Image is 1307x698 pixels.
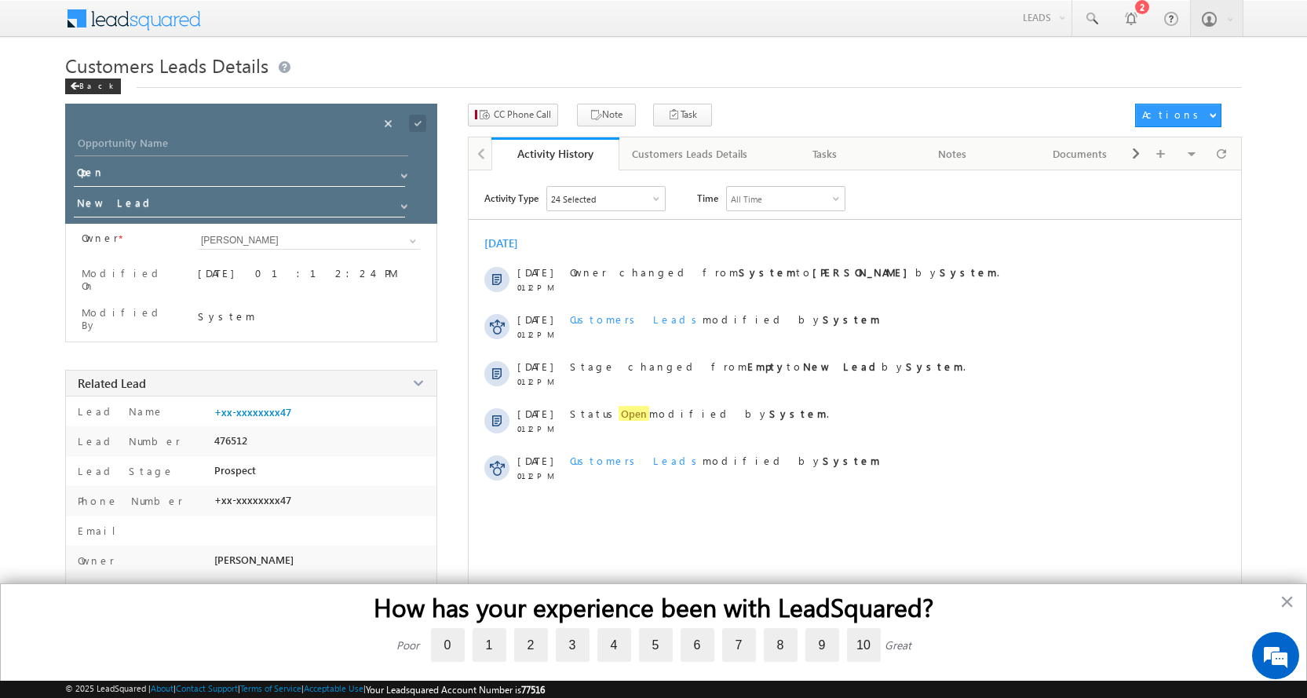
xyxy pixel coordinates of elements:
a: About [151,683,173,693]
a: Show All Items [401,233,421,249]
span: 01:12 PM [517,330,564,339]
span: Open [619,406,649,421]
div: All Time [731,194,762,204]
strong: Empty [747,360,787,373]
span: 01:12 PM [517,424,564,433]
span: 01:12 PM [517,471,564,481]
span: Customers Leads [570,454,703,467]
label: 8 [764,628,798,662]
div: System [198,309,421,323]
span: 476512 [214,434,247,447]
span: +xx-xxxxxxxx47 [214,406,291,418]
span: [DATE] [517,407,553,420]
span: Your Leadsquared Account Number is [366,684,545,696]
button: Close [1280,589,1294,614]
a: Show All Items [392,195,412,210]
span: [DATE] [517,265,553,279]
span: [DATE] [517,360,553,373]
label: 6 [681,628,714,662]
span: Activity Type [484,186,538,210]
div: Minimize live chat window [257,8,295,46]
div: Owner Changed,Status Changed,Stage Changed,Source Changed,Notes & 19 more.. [547,187,665,210]
span: [PERSON_NAME] [214,554,294,566]
span: +xx-xxxxxxxx47 [214,494,291,506]
span: modified by [570,312,880,326]
div: Chat with us now [82,82,264,103]
a: Show All Items [392,164,412,180]
span: Status modified by . [570,406,829,421]
span: [DATE] [517,312,553,326]
div: [DATE] 01:12:24 PM [198,266,421,288]
h2: How has your experience been with LeadSquared? [32,592,1275,622]
span: modified by [570,454,880,467]
input: Stage [74,193,405,217]
span: Customers Leads Details [65,53,268,78]
label: Lead Name [74,404,164,418]
span: 01:12 PM [517,377,564,386]
span: 77516 [521,684,545,696]
img: d_60004797649_company_0_60004797649 [27,82,66,103]
label: Modified On [82,267,178,292]
strong: System [739,265,796,279]
span: 01:12 PM [517,283,564,292]
label: Modified By [82,306,178,331]
label: 7 [722,628,756,662]
strong: [PERSON_NAME] [812,265,915,279]
span: Time [697,186,718,210]
a: Acceptable Use [304,683,363,693]
label: 0 [431,628,465,662]
span: Related Lead [78,375,146,391]
label: Email [74,524,128,537]
span: Customers Leads [570,312,703,326]
span: [DATE] [517,454,553,467]
div: Notes [902,144,1003,163]
span: © 2025 LeadSquared | | | | | [65,683,545,696]
strong: System [823,454,880,467]
label: Owner [74,554,115,567]
span: Stage changed from to by . [570,360,966,373]
label: Lead Number [74,434,181,448]
div: Activity History [503,146,608,161]
div: Documents [1029,144,1130,163]
strong: System [906,360,963,373]
strong: System [940,265,997,279]
label: Lead Stage [74,464,174,477]
label: 5 [639,628,673,662]
label: 2 [514,628,548,662]
strong: System [823,312,880,326]
div: Customers Leads Details [632,144,747,163]
label: 3 [556,628,590,662]
label: 10 [847,628,881,662]
span: Prospect [214,464,256,477]
em: Start Chat [214,484,285,505]
strong: System [769,407,827,420]
div: Great [885,638,911,652]
input: Status [74,163,405,187]
label: 4 [597,628,631,662]
span: CC Phone Call [494,108,551,122]
div: Tasks [774,144,875,163]
div: 24 Selected [551,194,596,204]
a: Contact Support [176,683,238,693]
div: Actions [1142,108,1204,122]
div: [DATE] [484,236,535,250]
strong: New Lead [803,360,882,373]
input: Type to Search [198,232,421,250]
label: Phone Number [74,494,183,507]
label: Owner [82,232,119,244]
textarea: Type your message and hit 'Enter' [20,145,287,470]
label: 1 [473,628,506,662]
div: Back [65,79,121,94]
a: Terms of Service [240,683,301,693]
input: Opportunity Name Opportunity Name [75,134,408,156]
button: Note [577,104,636,126]
button: Task [653,104,712,126]
div: Poor [396,638,419,652]
span: Owner changed from to by . [570,265,999,279]
label: 9 [805,628,839,662]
